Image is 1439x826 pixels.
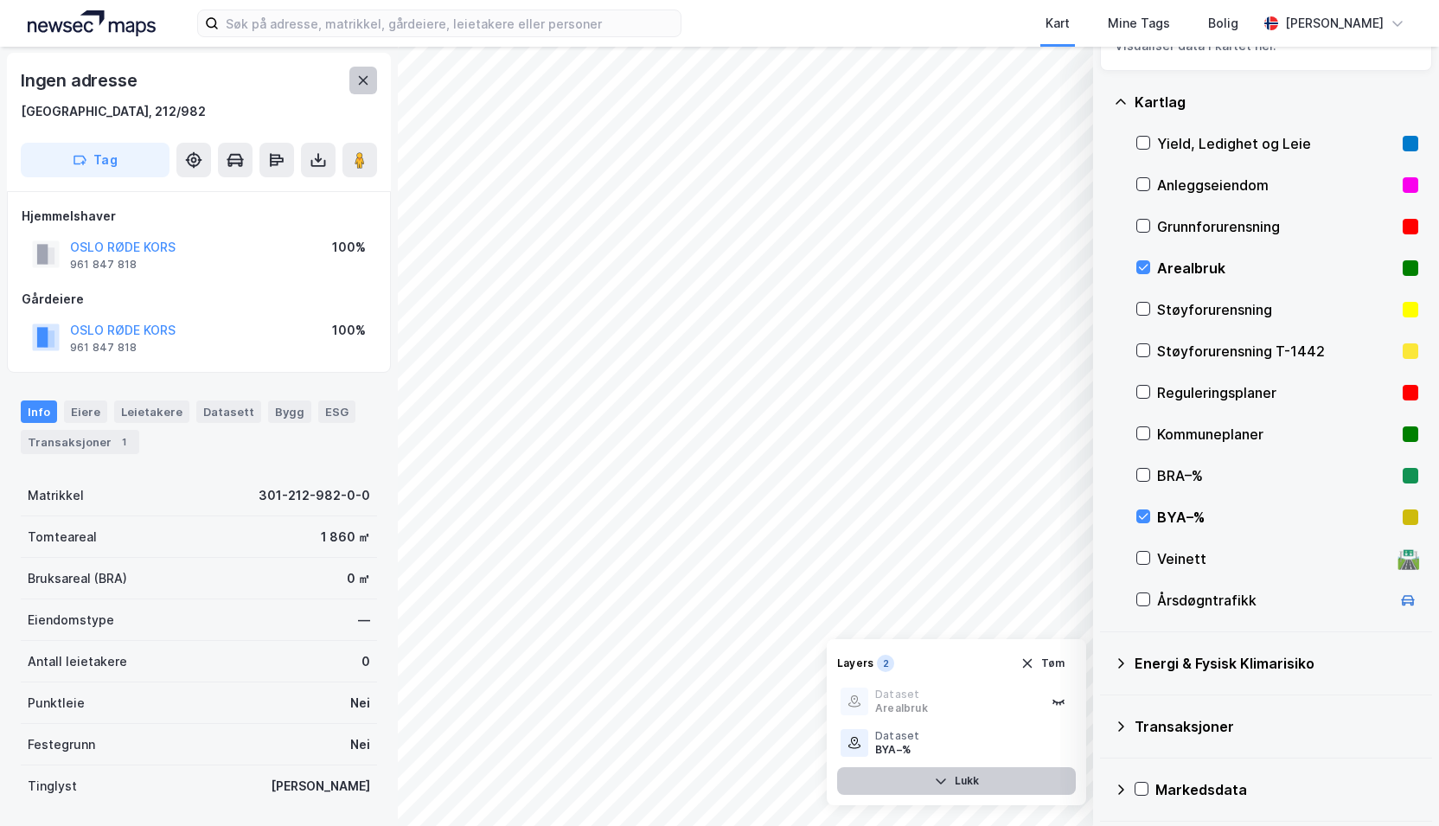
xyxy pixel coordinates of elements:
[1157,590,1391,611] div: Årsdøgntrafikk
[196,400,261,423] div: Datasett
[1108,13,1170,34] div: Mine Tags
[350,734,370,755] div: Nei
[271,776,370,797] div: [PERSON_NAME]
[1046,13,1070,34] div: Kart
[115,433,132,451] div: 1
[28,485,84,506] div: Matrikkel
[1157,299,1396,320] div: Støyforurensning
[21,67,140,94] div: Ingen adresse
[1353,743,1439,826] iframe: Chat Widget
[28,610,114,631] div: Eiendomstype
[875,701,928,715] div: Arealbruk
[332,320,366,341] div: 100%
[877,655,894,672] div: 2
[837,656,873,670] div: Layers
[22,206,376,227] div: Hjemmelshaver
[1135,92,1418,112] div: Kartlag
[1397,547,1420,570] div: 🛣️
[347,568,370,589] div: 0 ㎡
[318,400,355,423] div: ESG
[361,651,370,672] div: 0
[875,743,919,757] div: BYA–%
[259,485,370,506] div: 301-212-982-0-0
[1157,548,1391,569] div: Veinett
[21,430,139,454] div: Transaksjoner
[1135,716,1418,737] div: Transaksjoner
[70,258,137,272] div: 961 847 818
[21,143,169,177] button: Tag
[1157,507,1396,528] div: BYA–%
[332,237,366,258] div: 100%
[1353,743,1439,826] div: Kontrollprogram for chat
[350,693,370,714] div: Nei
[1157,465,1396,486] div: BRA–%
[28,734,95,755] div: Festegrunn
[22,289,376,310] div: Gårdeiere
[358,610,370,631] div: —
[114,400,189,423] div: Leietakere
[28,568,127,589] div: Bruksareal (BRA)
[1157,216,1396,237] div: Grunnforurensning
[1135,653,1418,674] div: Energi & Fysisk Klimarisiko
[1157,382,1396,403] div: Reguleringsplaner
[1208,13,1238,34] div: Bolig
[219,10,681,36] input: Søk på adresse, matrikkel, gårdeiere, leietakere eller personer
[837,767,1076,795] button: Lukk
[1155,779,1418,800] div: Markedsdata
[1157,175,1396,195] div: Anleggseiendom
[28,527,97,547] div: Tomteareal
[1157,258,1396,279] div: Arealbruk
[21,400,57,423] div: Info
[1157,341,1396,362] div: Støyforurensning T-1442
[1009,650,1076,677] button: Tøm
[28,651,127,672] div: Antall leietakere
[28,693,85,714] div: Punktleie
[70,341,137,355] div: 961 847 818
[28,776,77,797] div: Tinglyst
[21,101,206,122] div: [GEOGRAPHIC_DATA], 212/982
[1157,133,1396,154] div: Yield, Ledighet og Leie
[875,688,928,701] div: Dataset
[321,527,370,547] div: 1 860 ㎡
[268,400,311,423] div: Bygg
[28,10,156,36] img: logo.a4113a55bc3d86da70a041830d287a7e.svg
[875,729,919,743] div: Dataset
[1157,424,1396,445] div: Kommuneplaner
[1285,13,1384,34] div: [PERSON_NAME]
[64,400,107,423] div: Eiere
